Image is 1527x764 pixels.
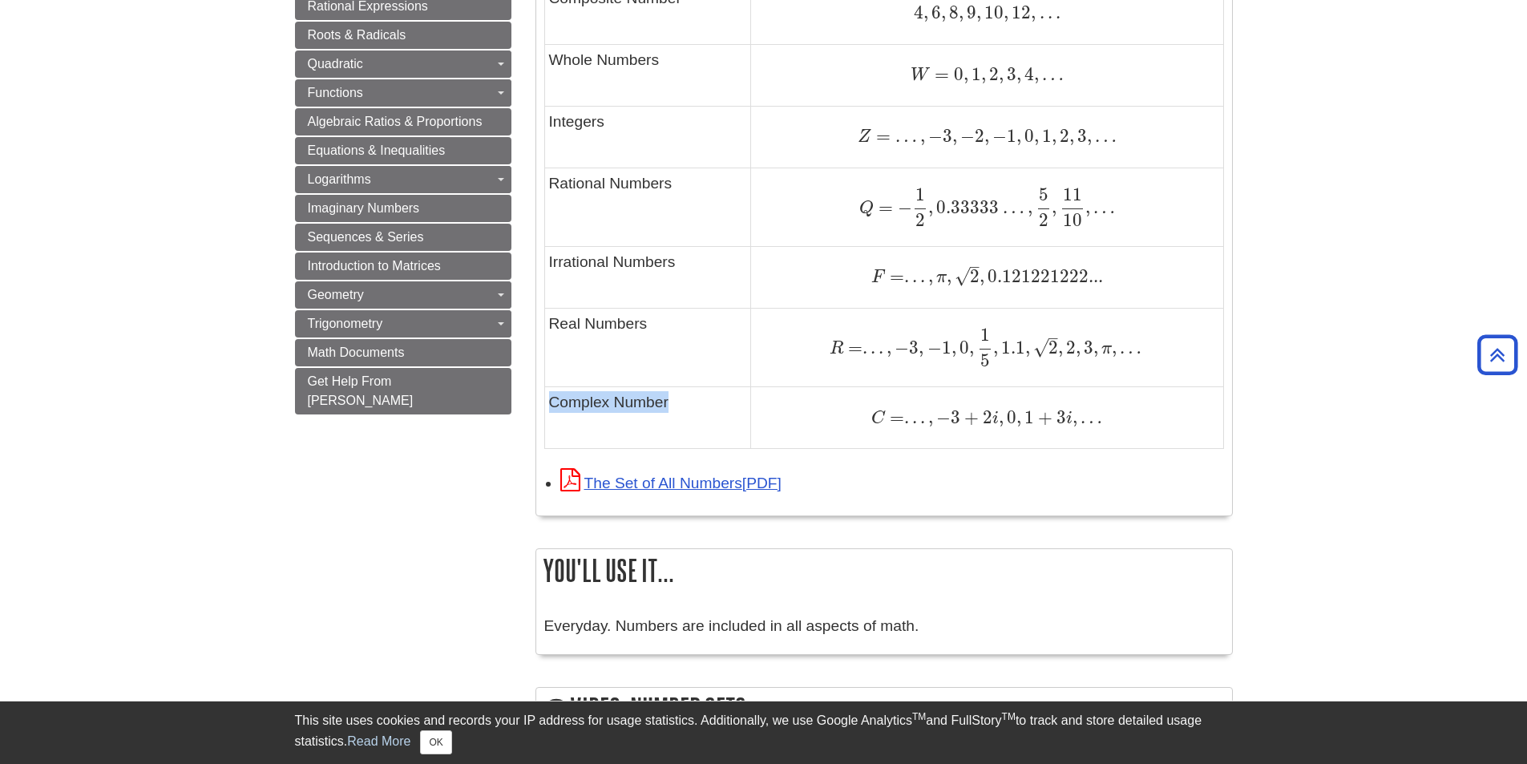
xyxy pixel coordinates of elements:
span: Get Help From [PERSON_NAME] [308,374,414,407]
span: , [952,125,957,147]
span: 12 [1008,2,1031,23]
span: 1.1 [998,337,1025,358]
span: , [1052,196,1056,218]
span: , [999,406,1004,428]
span: + [1034,406,1052,428]
span: Logarithms [308,172,371,186]
span: … [891,125,917,147]
span: = [885,406,904,428]
a: Logarithms [295,166,511,193]
span: 2 [975,125,984,147]
span: − [989,125,1007,147]
span: 0 [1004,406,1016,428]
span: , [1112,337,1117,358]
span: , [999,63,1004,85]
span: , [917,125,925,147]
a: Math Documents [295,339,511,366]
h2: You'll use it... [536,549,1232,592]
span: − [923,337,941,358]
h2: Video: Number Sets [536,688,1232,734]
span: 1 [1021,406,1034,428]
span: Sequences & Series [308,230,424,244]
span: 2 [1056,125,1069,147]
span: , [941,2,946,23]
span: , [976,2,981,23]
a: Roots & Radicals [295,22,511,49]
span: − [893,196,912,218]
span: 10 [1063,209,1082,231]
span: Functions [308,86,363,99]
span: … [999,196,1024,218]
span: 10 [981,2,1004,23]
span: , [1016,406,1021,428]
span: , [1034,125,1039,147]
a: Functions [295,79,511,107]
span: . [917,265,925,287]
span: , [928,196,933,218]
span: 0.33333 [933,196,999,218]
span: – [1048,327,1058,349]
span: = [930,63,949,85]
p: Everyday. Numbers are included in all aspects of math. [544,615,1224,638]
span: . [1052,2,1060,23]
span: 0 [1021,125,1034,147]
span: 2 [986,63,999,85]
span: , [1024,196,1032,218]
span: 11 [1063,184,1082,205]
span: √ [1033,337,1048,358]
span: , [1058,337,1063,358]
span: … [1039,63,1064,85]
span: , [993,337,998,358]
span: 2 [979,406,992,428]
span: 0 [949,63,963,85]
span: 1 [942,337,951,358]
a: Back to Top [1472,344,1523,366]
span: Trigonometry [308,317,383,330]
span: , [1016,63,1021,85]
span: , [925,406,933,428]
span: + [960,406,979,428]
a: Equations & Inequalities [295,137,511,164]
span: , [925,265,933,287]
span: 2 [970,265,980,287]
span: Q [859,200,874,217]
span: 1 [980,324,990,346]
span: = [885,265,904,287]
span: , [1087,125,1092,147]
span: 3 [951,406,960,428]
td: Real Numbers [544,308,751,386]
span: , [1025,337,1030,358]
span: . [862,337,867,358]
span: C [871,410,885,427]
span: Roots & Radicals [308,28,406,42]
a: Read More [347,734,410,748]
span: 0.121221222... [984,265,1103,287]
span: Introduction to Matrices [308,259,441,273]
a: Link opens in new window [560,475,782,491]
a: Quadratic [295,51,511,78]
td: Complex Number [544,387,751,449]
button: Close [420,730,451,754]
span: W [911,67,930,84]
span: 3 [943,125,952,147]
span: √ [955,265,970,287]
span: , [1052,125,1056,147]
span: 8 [946,2,959,23]
span: … [1090,196,1115,218]
span: , [984,125,989,147]
span: 3 [909,337,919,358]
span: , [1085,196,1090,218]
span: − [925,125,943,147]
span: 1 [968,63,981,85]
span: , [1031,2,1036,23]
a: Algebraic Ratios & Proportions [295,108,511,135]
span: π [933,269,947,286]
span: , [947,265,951,287]
span: 4 [1021,63,1034,85]
span: , [1076,337,1081,358]
span: , [959,2,963,23]
span: . [867,337,875,358]
span: Geometry [308,288,364,301]
span: = [874,196,893,218]
span: Quadratic [308,57,363,71]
